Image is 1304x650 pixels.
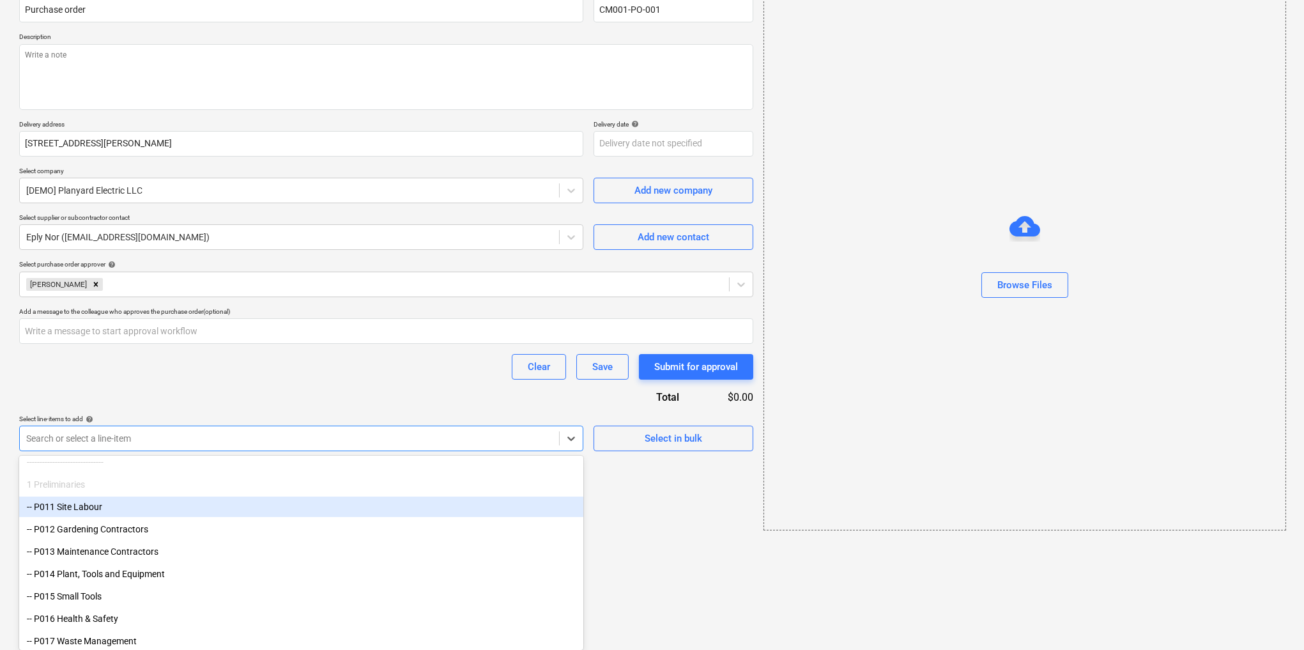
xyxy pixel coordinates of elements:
button: Submit for approval [639,354,753,380]
div: [PERSON_NAME] [26,278,89,291]
div: Clear [528,359,550,375]
p: Select company [19,167,583,178]
div: -- P013 Maintenance Contractors [19,541,583,562]
button: Save [576,354,629,380]
div: Select line-items to add [19,415,583,423]
div: Add new contact [638,229,709,245]
iframe: Chat Widget [1240,589,1304,650]
div: -- P012 Gardening Contractors [19,519,583,539]
span: help [105,261,116,268]
input: Write a message to start approval workflow [19,318,753,344]
button: Add new company [594,178,753,203]
div: ------------------------------ [19,452,583,472]
button: Select in bulk [594,426,753,451]
p: Delivery address [19,120,583,131]
p: Select supplier or subcontractor contact [19,213,583,224]
button: Add new contact [594,224,753,250]
div: -- P011 Site Labour [19,497,583,517]
div: $0.00 [700,390,753,405]
button: Browse Files [981,272,1068,298]
p: Description [19,33,753,43]
div: -- P016 Health & Safety [19,608,583,629]
div: Submit for approval [654,359,738,375]
div: Add new company [634,182,712,199]
div: Browse Files [997,277,1052,293]
div: 1 Preliminaries [19,474,583,495]
div: -- P014 Plant, Tools and Equipment [19,564,583,584]
button: Clear [512,354,566,380]
input: Delivery date not specified [594,131,753,157]
span: help [629,120,639,128]
input: Delivery address [19,131,583,157]
div: -- P015 Small Tools [19,586,583,607]
div: Select purchase order approver [19,260,753,268]
div: Delivery date [594,120,753,128]
div: Total [587,390,700,405]
div: Save [592,359,613,375]
div: Add a message to the colleague who approves the purchase order (optional) [19,307,753,316]
div: Select in bulk [645,430,702,447]
div: Remove Daniel De Rocco [89,278,103,291]
span: help [83,415,93,423]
